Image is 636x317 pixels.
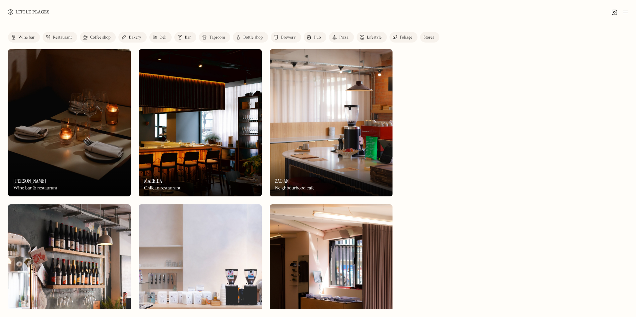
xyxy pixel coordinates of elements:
div: Restaurant [53,36,72,40]
a: Bakery [118,32,146,43]
h3: [PERSON_NAME] [13,178,46,184]
a: Stores [420,32,439,43]
a: MareidaMareidaMareidaChilean restaurant [139,49,261,196]
a: Zao AnZao AnZao AnNeighbourhood cafe [270,49,393,196]
div: Foliage [400,36,412,40]
div: Chilean restaurant [144,185,180,191]
div: Neighbourhood cafe [275,185,315,191]
a: Wine bar [8,32,40,43]
img: Mareida [139,49,261,196]
a: LunaLuna[PERSON_NAME]Wine bar & restaurant [8,49,131,196]
a: Brewery [271,32,301,43]
img: Luna [8,49,131,196]
h3: Mareida [144,178,162,184]
a: Lifestyle [357,32,387,43]
a: Restaurant [43,32,77,43]
div: Brewery [281,36,296,40]
div: Deli [160,36,167,40]
a: Pizza [329,32,354,43]
img: Zao An [270,49,393,196]
div: Pizza [339,36,349,40]
div: Lifestyle [367,36,382,40]
a: Deli [149,32,172,43]
a: Pub [304,32,326,43]
div: Bakery [129,36,141,40]
a: Taproom [199,32,230,43]
a: Bottle shop [233,32,268,43]
a: Foliage [390,32,417,43]
div: Wine bar [18,36,35,40]
div: Stores [423,36,434,40]
a: Coffee shop [80,32,116,43]
div: Taproom [209,36,225,40]
div: Bar [185,36,191,40]
div: Coffee shop [90,36,110,40]
div: Wine bar & restaurant [13,185,57,191]
a: Bar [174,32,196,43]
h3: Zao An [275,178,289,184]
div: Pub [314,36,321,40]
div: Bottle shop [243,36,263,40]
